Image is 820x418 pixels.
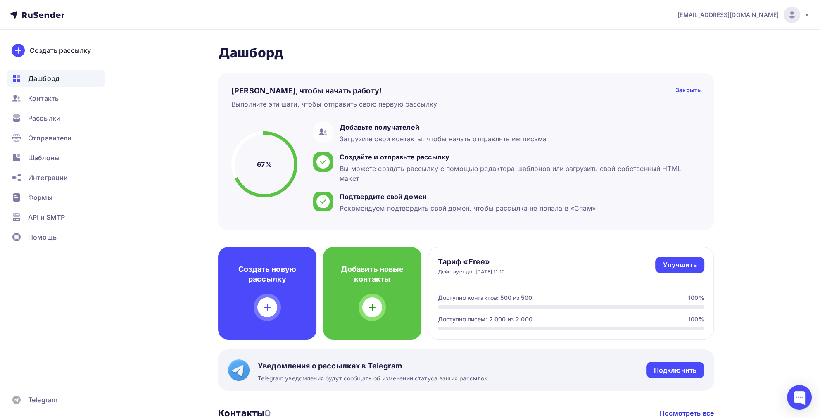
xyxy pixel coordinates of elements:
[660,408,714,418] a: Посмотреть все
[340,203,596,213] div: Рекомендуем подтвердить свой домен, чтобы рассылка не попала в «Спам»
[688,294,704,302] div: 100%
[7,110,105,126] a: Рассылки
[7,70,105,87] a: Дашборд
[28,133,72,143] span: Отправители
[28,232,57,242] span: Помощь
[340,152,696,162] div: Создайте и отправьте рассылку
[257,159,271,169] h5: 67%
[340,192,596,202] div: Подтвердите свой домен
[28,113,60,123] span: Рассылки
[231,86,382,96] h4: [PERSON_NAME], чтобы начать работу!
[28,173,68,183] span: Интеграции
[28,153,59,163] span: Шаблоны
[340,134,547,144] div: Загрузите свои контакты, чтобы начать отправлять им письма
[258,374,489,382] span: Telegram уведомления будут сообщать об изменении статуса ваших рассылок.
[654,366,696,375] div: Подключить
[663,260,696,270] div: Улучшить
[438,294,532,302] div: Доступно контактов: 500 из 500
[7,90,105,107] a: Контакты
[438,257,505,267] h4: Тариф «Free»
[677,11,779,19] span: [EMAIL_ADDRESS][DOMAIN_NAME]
[28,395,57,405] span: Telegram
[336,264,408,284] h4: Добавить новые контакты
[438,268,505,275] div: Действует до: [DATE] 11:10
[675,86,701,96] div: Закрыть
[30,45,91,55] div: Создать рассылку
[340,122,547,132] div: Добавьте получателей
[688,315,704,323] div: 100%
[7,130,105,146] a: Отправители
[28,93,60,103] span: Контакты
[438,315,532,323] div: Доступно писем: 2 000 из 2 000
[231,264,303,284] h4: Создать новую рассылку
[28,212,65,222] span: API и SMTP
[7,150,105,166] a: Шаблоны
[7,189,105,206] a: Формы
[218,45,714,61] h2: Дашборд
[28,74,59,83] span: Дашборд
[231,99,437,109] div: Выполните эти шаги, чтобы отправить свою первую рассылку
[28,192,52,202] span: Формы
[340,164,696,183] div: Вы можете создать рассылку с помощью редактора шаблонов или загрузить свой собственный HTML-макет
[258,361,489,371] span: Уведомления о рассылках в Telegram
[677,7,810,23] a: [EMAIL_ADDRESS][DOMAIN_NAME]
